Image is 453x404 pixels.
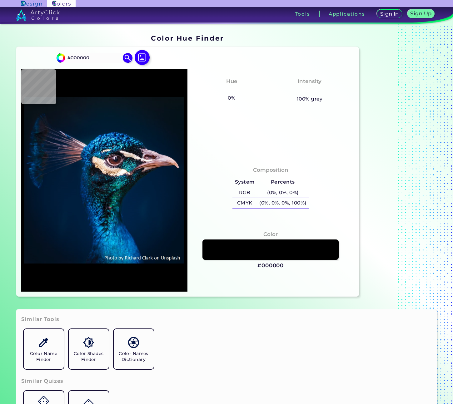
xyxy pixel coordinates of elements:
[232,177,257,187] h5: System
[128,337,139,348] img: icon_color_names_dictionary.svg
[21,316,59,323] h3: Similar Tools
[409,10,433,18] a: Sign Up
[66,327,111,372] a: Color Shades Finder
[295,12,310,16] h3: Tools
[257,177,309,187] h5: Percents
[257,262,284,269] h3: #000000
[232,198,257,208] h5: CMYK
[225,94,237,102] h5: 0%
[329,12,365,16] h3: Applications
[221,86,242,94] h3: None
[151,33,224,43] h1: Color Hue Finder
[411,11,431,16] h5: Sign Up
[71,351,106,362] h5: Color Shades Finder
[111,327,156,372] a: Color Names Dictionary
[16,9,60,21] img: logo_artyclick_colors_white.svg
[65,54,123,62] input: type color..
[83,337,94,348] img: icon_color_shades.svg
[26,351,61,362] h5: Color Name Finder
[253,165,288,175] h4: Composition
[24,72,185,288] img: img_pavlin.jpg
[21,377,64,385] h3: Similar Quizes
[381,12,398,16] h5: Sign In
[298,77,321,86] h4: Intensity
[21,1,42,7] img: ArtyClick Design logo
[21,327,66,372] a: Color Name Finder
[299,86,320,94] h3: None
[263,230,278,239] h4: Color
[135,50,150,65] img: icon picture
[257,198,309,208] h5: (0%, 0%, 0%, 100%)
[116,351,151,362] h5: Color Names Dictionary
[226,77,237,86] h4: Hue
[257,187,309,198] h5: (0%, 0%, 0%)
[297,95,323,103] h5: 100% grey
[38,337,49,348] img: icon_color_name_finder.svg
[123,53,132,62] img: icon search
[378,10,401,18] a: Sign In
[232,187,257,198] h5: RGB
